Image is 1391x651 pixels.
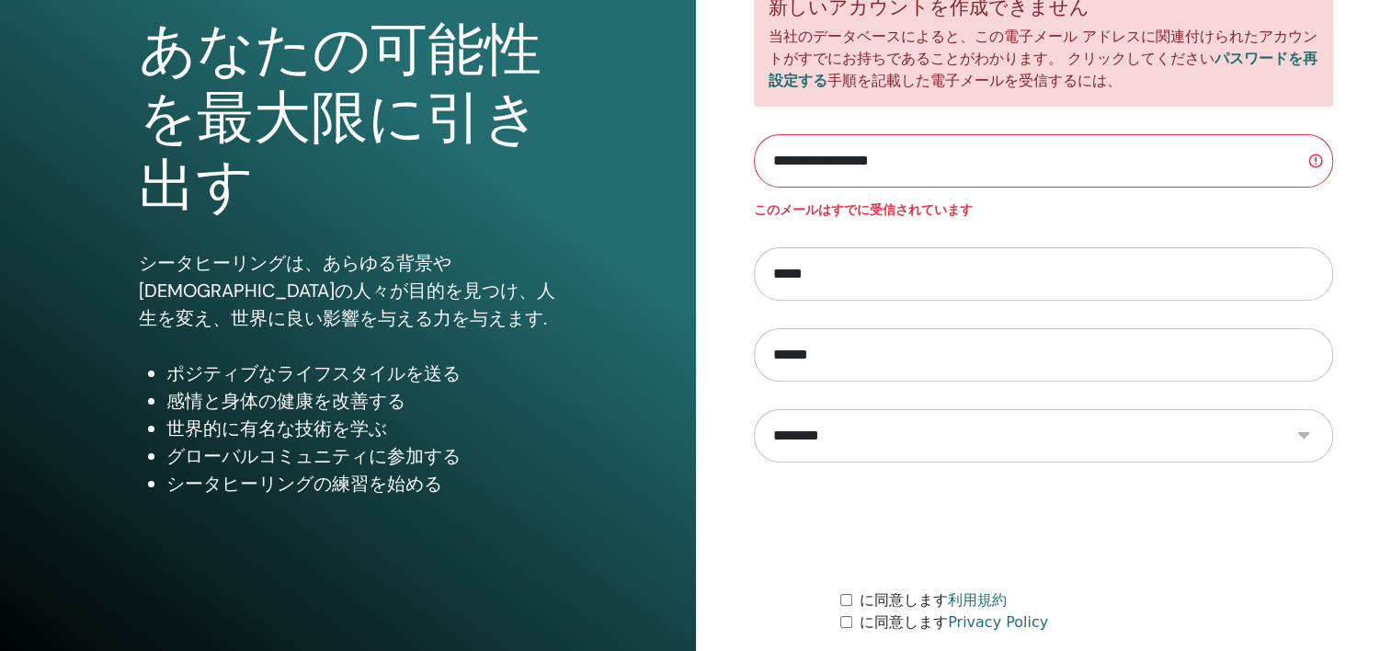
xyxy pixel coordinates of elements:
[166,415,556,442] li: 世界的に有名な技術を学ぶ
[769,50,1317,89] a: パスワードを再設定する
[166,360,556,387] li: ポジティブなライフスタイルを送る
[139,249,556,332] p: シータヒーリングは、あらゆる背景や[DEMOGRAPHIC_DATA]の人々が目的を見つけ、人生を変え、世界に良い影響を与える力を与えます.
[166,470,556,497] li: シータヒーリングの練習を始める
[860,589,1007,611] label: に同意します
[904,490,1183,562] iframe: reCAPTCHA
[860,611,1048,634] label: に同意します
[948,613,1048,631] a: Privacy Policy
[948,591,1007,609] a: 利用規約
[139,17,556,222] h1: あなたの可能性を最大限に引き出す
[166,442,556,470] li: グローバルコミュニティに参加する
[754,202,973,217] strong: このメールはすでに受信されています
[166,387,556,415] li: 感情と身体の健康を改善する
